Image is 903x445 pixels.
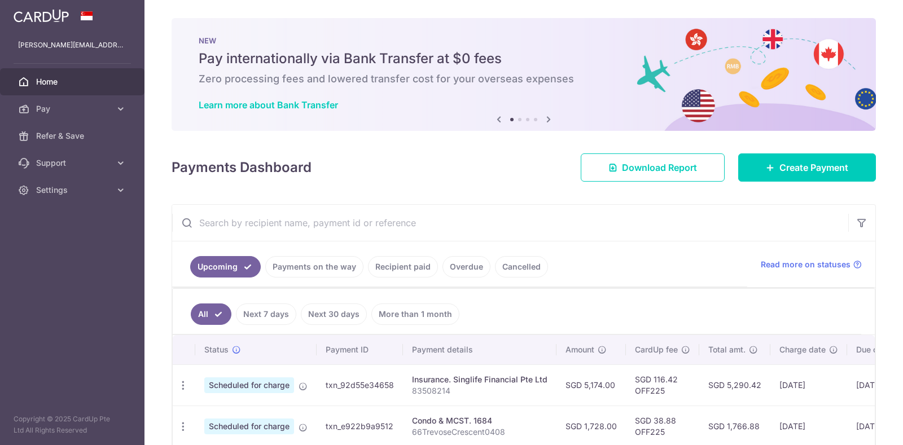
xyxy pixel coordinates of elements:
p: 83508214 [412,385,547,396]
a: Download Report [581,153,725,182]
p: NEW [199,36,849,45]
h6: Zero processing fees and lowered transfer cost for your overseas expenses [199,72,849,86]
span: Home [36,76,111,87]
span: Amount [566,344,594,355]
a: Upcoming [190,256,261,277]
td: [DATE] [770,364,847,406]
p: 66TrevoseCrescent0408 [412,426,547,438]
a: Next 30 days [301,303,367,325]
th: Payment details [403,335,556,364]
a: Cancelled [495,256,548,277]
a: Next 7 days [236,303,296,325]
h4: Payments Dashboard [172,157,312,178]
span: Refer & Save [36,130,111,142]
td: SGD 5,290.42 [699,364,770,406]
a: Overdue [442,256,490,277]
a: All [191,303,231,325]
div: Insurance. Singlife Financial Pte Ltd [412,374,547,385]
span: CardUp fee [635,344,678,355]
span: Pay [36,103,111,114]
a: Read more on statuses [761,259,862,270]
p: [PERSON_NAME][EMAIL_ADDRESS][DOMAIN_NAME] [18,39,126,51]
a: Payments on the way [265,256,363,277]
span: Support [36,157,111,169]
span: Charge date [779,344,826,355]
a: Recipient paid [368,256,438,277]
a: Learn more about Bank Transfer [199,99,338,111]
span: Status [204,344,229,355]
img: Bank transfer banner [172,18,876,131]
span: Settings [36,184,111,196]
span: Scheduled for charge [204,377,294,393]
span: Scheduled for charge [204,418,294,434]
span: Read more on statuses [761,259,851,270]
a: Create Payment [738,153,876,182]
h5: Pay internationally via Bank Transfer at $0 fees [199,50,849,68]
th: Payment ID [317,335,403,364]
input: Search by recipient name, payment id or reference [172,205,848,241]
td: SGD 5,174.00 [556,364,626,406]
td: txn_92d55e34658 [317,364,403,406]
span: Due date [856,344,890,355]
img: CardUp [14,9,69,23]
a: More than 1 month [371,303,459,325]
span: Total amt. [708,344,746,355]
div: Condo & MCST. 1684 [412,415,547,426]
span: Download Report [622,161,697,174]
td: SGD 116.42 OFF225 [626,364,699,406]
span: Create Payment [779,161,848,174]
